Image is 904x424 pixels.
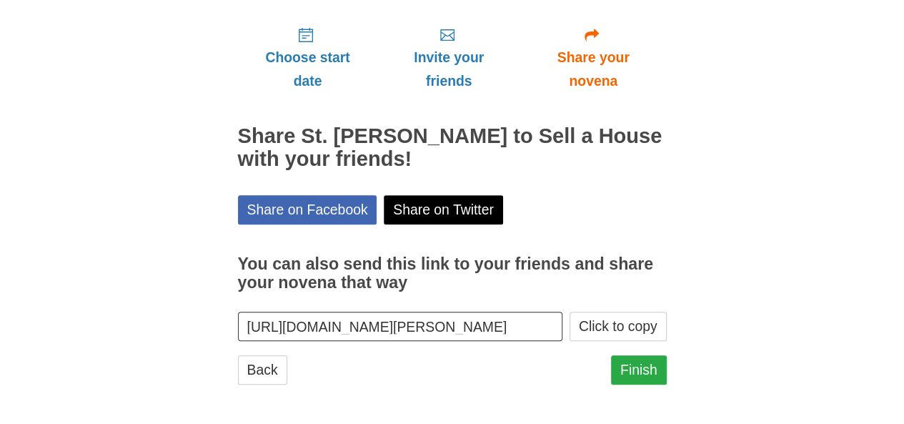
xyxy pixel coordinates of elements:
[570,312,667,341] button: Click to copy
[535,46,652,93] span: Share your novena
[384,195,503,225] a: Share on Twitter
[238,195,377,225] a: Share on Facebook
[611,355,667,385] a: Finish
[238,255,667,292] h3: You can also send this link to your friends and share your novena that way
[238,15,378,100] a: Choose start date
[252,46,364,93] span: Choose start date
[238,355,287,385] a: Back
[377,15,520,100] a: Invite your friends
[520,15,667,100] a: Share your novena
[238,125,667,171] h2: Share St. [PERSON_NAME] to Sell a House with your friends!
[392,46,505,93] span: Invite your friends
